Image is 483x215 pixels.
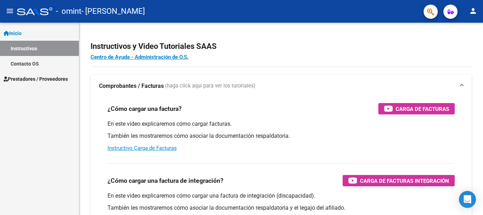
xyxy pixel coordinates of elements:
p: También les mostraremos cómo asociar la documentación respaldatoria. [107,132,455,140]
a: Centro de Ayuda - Administración de O.S. [91,54,188,60]
span: - omint [56,4,81,19]
strong: Comprobantes / Facturas [99,82,164,90]
span: (haga click aquí para ver los tutoriales) [165,82,255,90]
h2: Instructivos y Video Tutoriales SAAS [91,40,472,53]
span: - [PERSON_NAME] [81,4,145,19]
mat-expansion-panel-header: Comprobantes / Facturas (haga click aquí para ver los tutoriales) [91,75,472,97]
button: Carga de Facturas [378,103,455,114]
p: También les mostraremos cómo asociar la documentación respaldatoria y el legajo del afiliado. [107,204,455,212]
h3: ¿Cómo cargar una factura de integración? [107,176,223,186]
p: En este video explicaremos cómo cargar facturas. [107,120,455,128]
span: Carga de Facturas Integración [360,176,449,185]
h3: ¿Cómo cargar una factura? [107,104,182,114]
span: Prestadores / Proveedores [4,75,68,83]
span: Inicio [4,29,22,37]
a: Instructivo Carga de Facturas [107,145,177,151]
mat-icon: person [469,7,477,15]
p: En este video explicaremos cómo cargar una factura de integración (discapacidad). [107,192,455,200]
mat-icon: menu [6,7,14,15]
span: Carga de Facturas [396,104,449,113]
button: Carga de Facturas Integración [343,175,455,186]
div: Open Intercom Messenger [459,191,476,208]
